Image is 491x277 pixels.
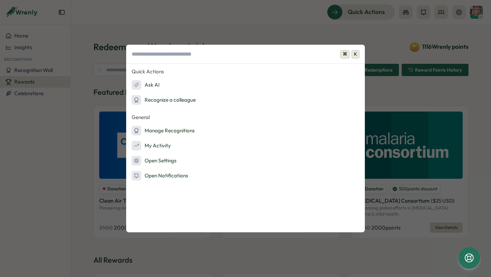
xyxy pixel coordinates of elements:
div: Manage Recognitions [132,126,195,135]
span: ⌘ [340,50,349,58]
button: My Activity [126,139,365,152]
button: Open Settings [126,154,365,167]
button: Recognize a colleague [126,93,365,107]
div: Ask AI [132,80,160,90]
span: K [352,50,359,58]
div: Open Settings [132,156,177,165]
p: Quick Actions [126,67,365,77]
p: General [126,112,365,122]
div: Recognize a colleague [132,95,196,105]
button: Ask AI [126,78,365,92]
button: Manage Recognitions [126,124,365,137]
div: Open Notifications [132,171,188,180]
div: My Activity [132,141,171,150]
button: Open Notifications [126,169,365,183]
